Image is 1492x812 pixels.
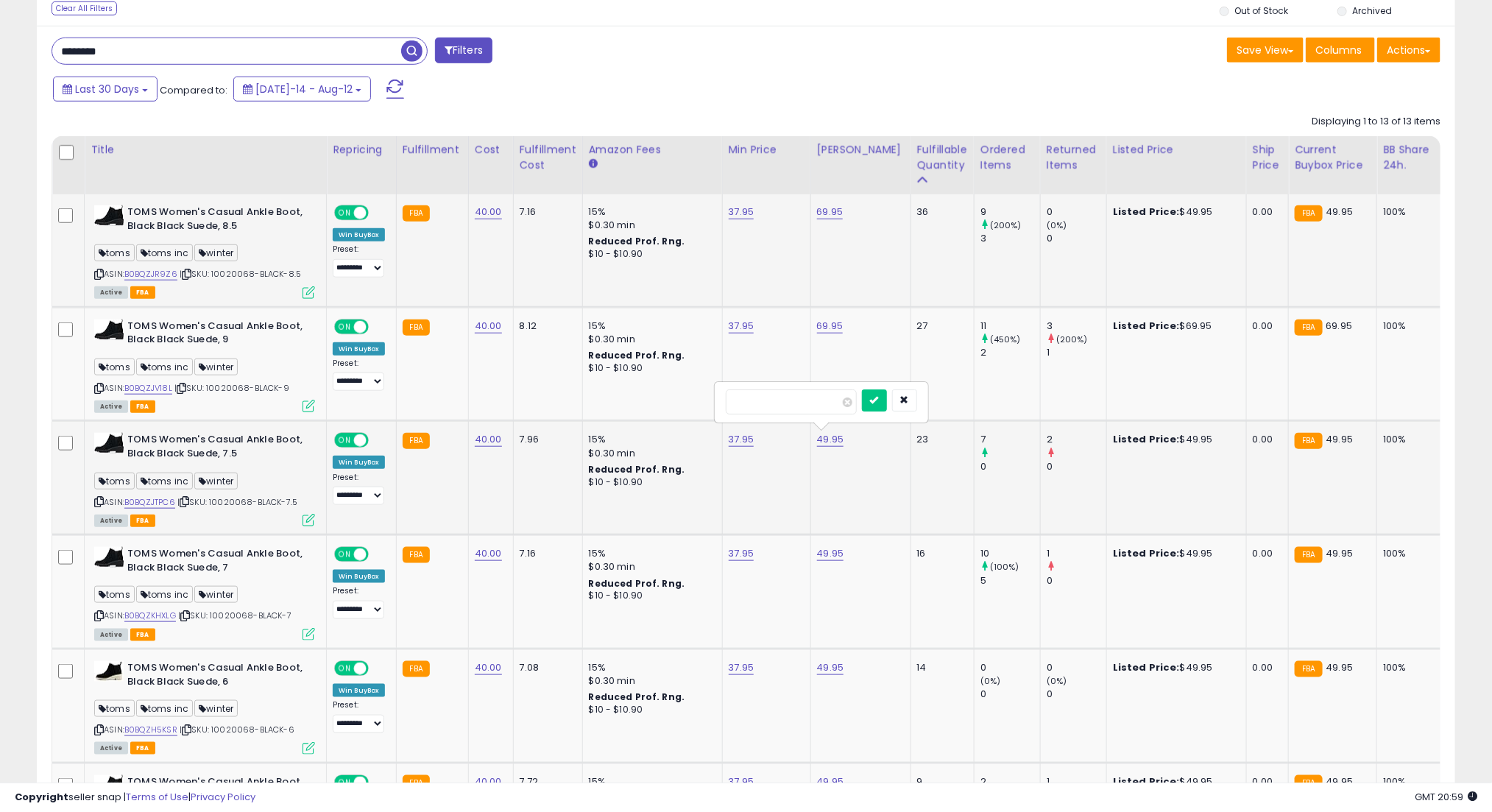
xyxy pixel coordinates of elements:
[520,661,571,674] div: 7.08
[917,661,963,674] div: 14
[124,268,177,280] a: B0BQZJR9Z6
[403,433,430,449] small: FBA
[520,205,571,219] div: 7.16
[589,577,685,590] b: Reduced Prof. Rng.
[367,548,390,561] span: OFF
[403,319,430,336] small: FBA
[589,463,685,476] b: Reduced Prof. Rng.
[475,142,507,158] div: Cost
[980,205,1040,219] div: 9
[130,629,155,641] span: FBA
[124,610,176,622] a: B0BQZKHXLG
[589,158,598,171] small: Amazon Fees.
[1383,205,1432,219] div: 100%
[520,433,571,446] div: 7.96
[52,1,117,15] div: Clear All Filters
[94,244,135,261] span: toms
[15,791,255,805] div: seller snap | |
[589,560,711,573] div: $0.30 min
[333,456,385,469] div: Win BuyBox
[194,244,238,261] span: winter
[589,319,711,333] div: 15%
[126,790,188,804] a: Terms of Use
[94,400,128,413] span: All listings currently available for purchase on Amazon
[1113,432,1180,446] b: Listed Price:
[729,319,754,333] a: 37.95
[817,205,844,219] a: 69.95
[136,359,193,375] span: toms inc
[589,362,711,375] div: $10 - $10.90
[475,660,502,675] a: 40.00
[1047,460,1106,473] div: 0
[589,333,711,346] div: $0.30 min
[1326,546,1354,560] span: 49.95
[917,319,963,333] div: 27
[1047,219,1067,231] small: (0%)
[917,142,968,173] div: Fulfillable Quantity
[980,232,1040,245] div: 3
[130,286,155,299] span: FBA
[589,674,711,688] div: $0.30 min
[191,790,255,804] a: Privacy Policy
[980,661,1040,674] div: 0
[520,142,576,173] div: Fulfillment Cost
[333,228,385,241] div: Win BuyBox
[520,319,571,333] div: 8.12
[1295,205,1322,222] small: FBA
[990,219,1022,231] small: (200%)
[233,77,371,102] button: [DATE]-14 - Aug-12
[1113,433,1235,446] div: $49.95
[589,235,685,247] b: Reduced Prof. Rng.
[94,547,315,639] div: ASIN:
[1047,574,1106,587] div: 0
[589,433,711,446] div: 15%
[1312,115,1440,129] div: Displaying 1 to 13 of 13 items
[333,586,385,619] div: Preset:
[729,546,754,561] a: 37.95
[94,661,315,753] div: ASIN:
[589,349,685,361] b: Reduced Prof. Rng.
[589,476,711,489] div: $10 - $10.90
[336,663,354,675] span: ON
[1047,205,1106,219] div: 0
[336,548,354,561] span: ON
[194,359,238,375] span: winter
[1295,433,1322,449] small: FBA
[1113,661,1235,674] div: $49.95
[124,496,175,509] a: B0BQZJTPC6
[817,432,844,447] a: 49.95
[127,205,306,236] b: TOMS Women's Casual Ankle Boot, Black Black Suede, 8.5
[980,346,1040,359] div: 2
[1352,4,1392,17] label: Archived
[980,688,1040,701] div: 0
[136,473,193,490] span: toms inc
[1415,790,1477,804] span: 2025-09-12 20:59 GMT
[1326,319,1353,333] span: 69.95
[1306,38,1375,63] button: Columns
[1253,319,1277,333] div: 0.00
[1383,319,1432,333] div: 100%
[817,142,905,158] div: [PERSON_NAME]
[817,660,844,675] a: 49.95
[1113,546,1180,560] b: Listed Price:
[1295,142,1371,173] div: Current Buybox Price
[589,691,685,703] b: Reduced Prof. Rng.
[1253,547,1277,560] div: 0.00
[194,473,238,490] span: winter
[1377,38,1440,63] button: Actions
[136,586,193,603] span: toms inc
[94,586,135,603] span: toms
[174,382,289,394] span: | SKU: 10020068-BLACK-9
[94,661,124,682] img: 31OzH0P-uoL._SL40_.jpg
[94,547,124,568] img: 31l15u0FlBL._SL40_.jpg
[1383,142,1437,173] div: BB Share 24h.
[130,400,155,413] span: FBA
[589,447,711,460] div: $0.30 min
[180,724,294,735] span: | SKU: 10020068-BLACK-6
[1326,432,1354,446] span: 49.95
[94,433,124,453] img: 31l15u0FlBL._SL40_.jpg
[1113,319,1180,333] b: Listed Price:
[94,433,315,525] div: ASIN:
[1383,547,1432,560] div: 100%
[403,142,462,158] div: Fulfillment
